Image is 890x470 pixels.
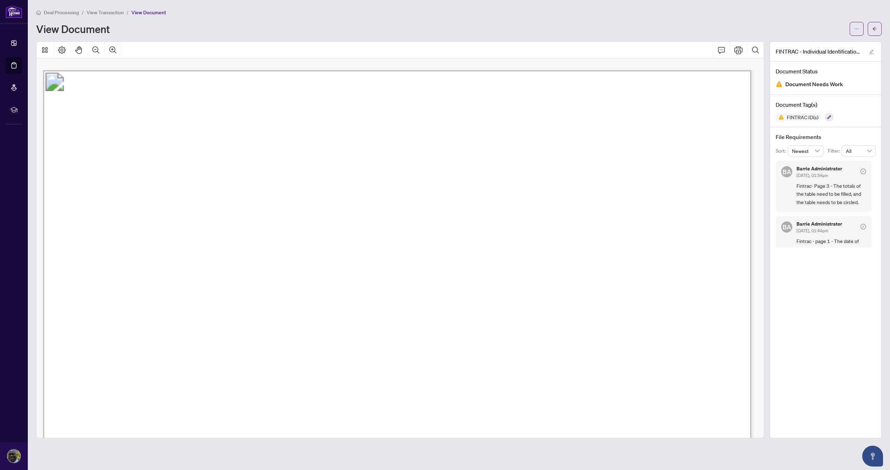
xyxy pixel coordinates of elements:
span: arrow-left [872,26,877,31]
span: FINTRAC ID(s) [784,115,821,120]
h4: Document Status [776,67,876,75]
span: View Transaction [87,9,124,16]
h5: Barrie Administrator [796,166,842,171]
span: Newest [792,146,820,156]
p: Sort: [776,147,788,155]
p: Filter: [828,147,842,155]
li: / [82,8,84,16]
img: logo [6,5,22,18]
img: Status Icon [776,113,784,121]
h1: View Document [36,23,110,34]
span: Fintrac- Page 3 - The totals of the table need to be filled, and the table needs to be circled. [796,182,866,206]
span: edit [869,49,874,54]
span: [DATE], 01:54pm [796,173,828,178]
img: Profile Icon [7,449,21,463]
span: check-circle [860,224,866,229]
span: ellipsis [854,26,859,31]
span: check-circle [860,169,866,174]
span: Deal Processing [44,9,79,16]
li: / [127,8,129,16]
span: home [36,10,41,15]
span: [DATE], 01:44pm [796,228,828,233]
span: BA [783,222,791,232]
span: BA [783,167,791,177]
span: Fintrac - page 1 - The date of birth of the seller is missing. [796,237,866,253]
h5: Barrie Administrator [796,221,842,226]
img: Document Status [776,81,783,88]
button: Open asap [862,446,883,467]
span: Document Needs Work [785,80,843,89]
h4: Document Tag(s) [776,100,876,109]
span: All [846,146,872,156]
span: View Document [131,9,166,16]
span: FINTRAC - Individual Identification Information Record 1.pdf [776,47,863,56]
h4: File Requirements [776,133,876,141]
